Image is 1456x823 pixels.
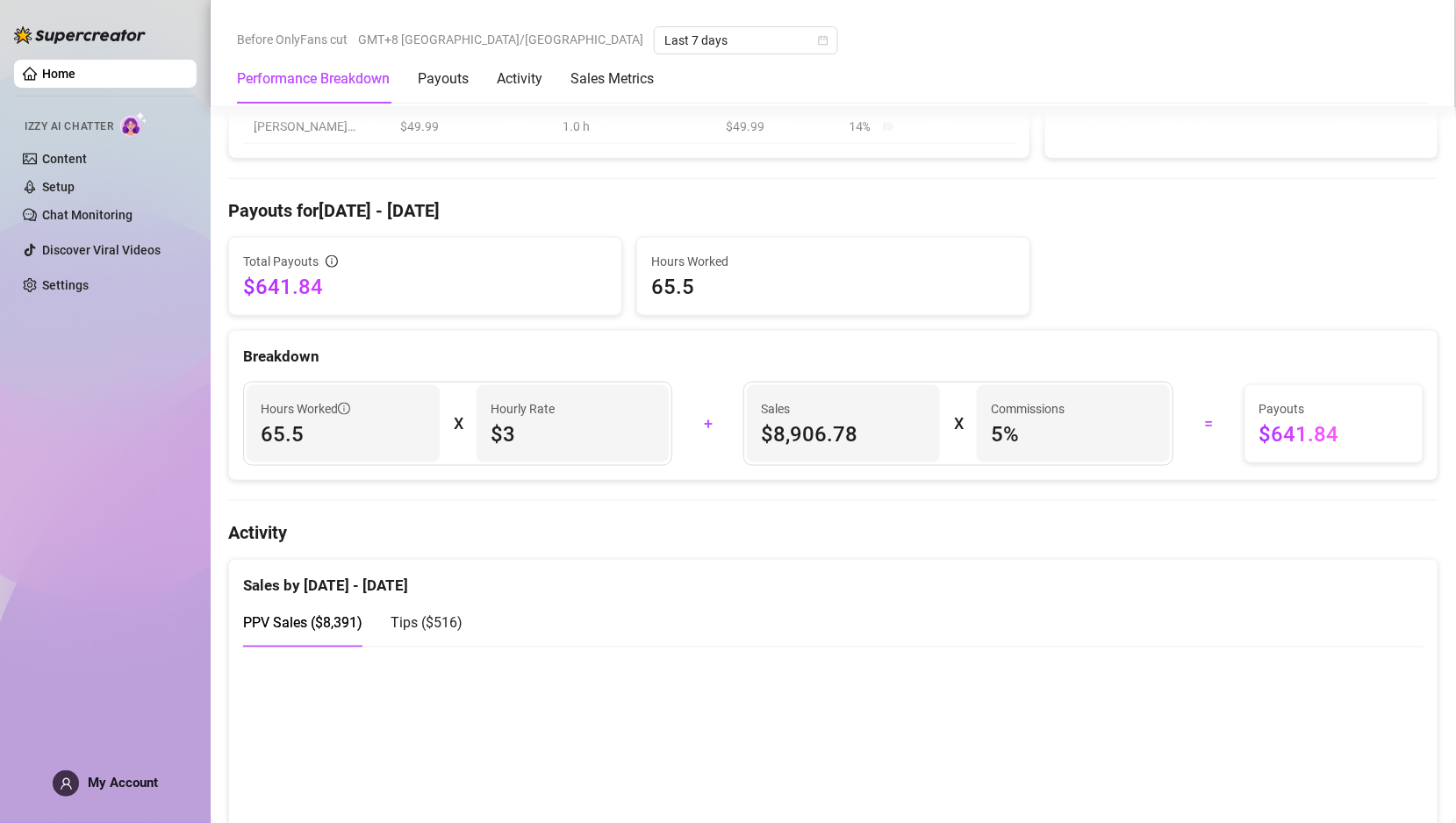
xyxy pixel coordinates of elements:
[391,614,463,631] span: Tips ( $516 )
[491,420,656,448] span: $3
[1184,410,1234,438] div: =
[818,35,828,46] span: calendar
[954,410,963,438] div: X
[120,111,147,137] img: AI Chatter
[243,273,607,301] span: $641.84
[418,68,469,89] div: Payouts
[761,399,926,419] span: Sales
[42,180,75,194] a: Setup
[14,26,146,44] img: logo-BBDzfeDw.svg
[237,68,390,89] div: Performance Breakdown
[1259,420,1409,448] span: $641.84
[991,399,1065,419] article: Commissions
[552,110,715,144] td: 1.0 h
[42,243,161,257] a: Discover Viral Videos
[88,775,158,791] span: My Account
[651,273,1015,301] span: 65.5
[25,118,113,135] span: Izzy AI Chatter
[991,420,1156,448] span: 5 %
[243,560,1424,598] div: Sales by [DATE] - [DATE]
[454,410,463,438] div: X
[228,520,1438,545] h4: Activity
[390,110,552,144] td: $49.99
[42,152,87,166] a: Content
[849,117,877,136] span: 14 %
[651,252,1015,271] span: Hours Worked
[60,777,73,791] span: user
[1259,399,1409,419] span: Payouts
[42,278,89,292] a: Settings
[683,410,733,438] div: +
[243,252,319,271] span: Total Payouts
[243,345,1424,369] div: Breakdown
[228,198,1438,223] h4: Payouts for [DATE] - [DATE]
[326,255,338,268] span: info-circle
[42,67,75,81] a: Home
[42,208,133,222] a: Chat Monitoring
[491,399,555,419] article: Hourly Rate
[358,26,643,53] span: GMT+8 [GEOGRAPHIC_DATA]/[GEOGRAPHIC_DATA]
[497,68,542,89] div: Activity
[261,399,350,419] span: Hours Worked
[338,403,350,415] span: info-circle
[664,27,828,54] span: Last 7 days
[237,26,348,53] span: Before OnlyFans cut
[570,68,654,89] div: Sales Metrics
[261,420,426,448] span: 65.5
[761,420,926,448] span: $8,906.78
[243,614,362,631] span: PPV Sales ( $8,391 )
[243,110,390,144] td: [PERSON_NAME]…
[715,110,839,144] td: $49.99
